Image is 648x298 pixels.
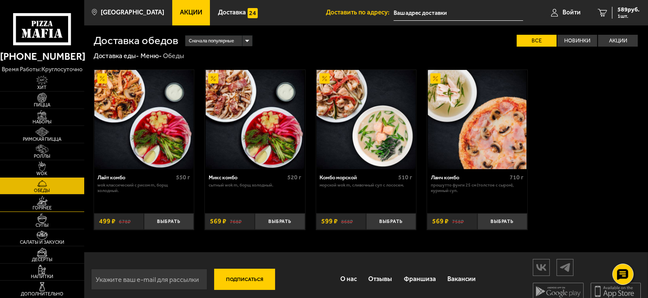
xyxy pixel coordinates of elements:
span: 550 г [176,174,190,181]
span: Сначала популярные [189,35,234,47]
img: Акционный [208,73,218,84]
button: Подписаться [214,269,275,290]
span: 569 ₽ [210,218,226,225]
s: 768 ₽ [230,218,242,225]
img: Акционный [320,73,330,84]
img: 15daf4d41897b9f0e9f617042186c801.svg [248,8,258,18]
span: Доставить по адресу: [326,9,394,16]
p: Сытный Wok M, Борщ холодный. [209,183,301,188]
a: АкционныйЛанч комбо [427,70,527,169]
img: Ланч комбо [428,70,527,169]
a: Вакансии [442,268,482,290]
span: Доставка [218,9,246,16]
label: Все [517,35,557,47]
span: [GEOGRAPHIC_DATA] [101,9,164,16]
div: Ланч комбо [431,174,507,181]
s: 868 ₽ [341,218,353,225]
img: tg [557,260,573,275]
button: Выбрать [366,213,416,230]
img: Акционный [430,73,441,84]
label: Акции [598,35,638,47]
p: Прошутто Фунги 25 см (толстое с сыром), Куриный суп. [431,183,524,194]
s: 678 ₽ [119,218,131,225]
img: Комбо морской [317,70,416,169]
span: 569 ₽ [432,218,449,225]
span: 499 ₽ [99,218,116,225]
span: 1 шт. [618,14,640,19]
button: Выбрать [255,213,305,230]
a: АкционныйЛайт комбо [94,70,194,169]
span: 520 г [287,174,301,181]
button: Выбрать [144,213,194,230]
div: Микс комбо [209,174,285,181]
a: Отзывы [363,268,398,290]
a: Доставка еды- [94,52,139,60]
span: Акции [180,9,202,16]
a: О нас [334,268,363,290]
img: Акционный [97,73,108,84]
a: Франшиза [398,268,442,290]
div: Обеды [163,52,184,61]
img: vk [533,260,549,275]
span: Войти [563,9,581,16]
span: 599 ₽ [321,218,338,225]
div: Лайт комбо [97,174,174,181]
img: Лайт комбо [94,70,193,169]
p: Wok классический с рисом M, Борщ холодный. [97,183,190,194]
a: АкционныйМикс комбо [205,70,305,169]
span: 589 руб. [618,7,640,13]
a: Меню- [141,52,162,60]
span: 710 г [510,174,524,181]
label: Новинки [557,35,597,47]
input: Ваш адрес доставки [394,5,523,21]
button: Выбрать [477,213,527,230]
a: АкционныйКомбо морской [316,70,416,169]
p: Морской Wok M, Сливочный суп с лососем. [320,183,412,188]
span: 510 г [399,174,413,181]
s: 758 ₽ [452,218,464,225]
input: Укажите ваш e-mail для рассылки [91,269,207,290]
img: Микс комбо [206,70,305,169]
h1: Доставка обедов [94,35,179,46]
div: Комбо морской [320,174,396,181]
